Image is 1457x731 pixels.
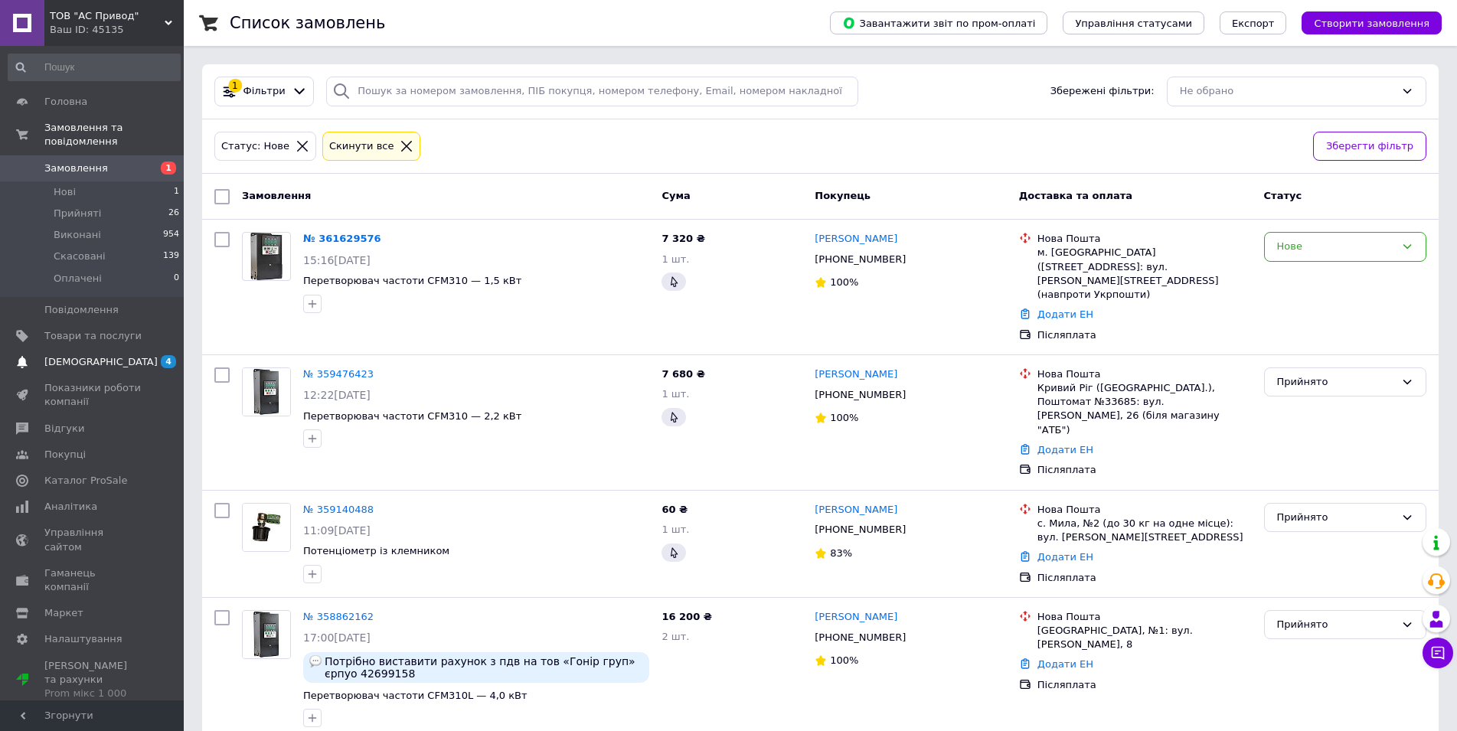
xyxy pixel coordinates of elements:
div: Статус: Нове [218,139,292,155]
span: 26 [168,207,179,220]
div: Кривий Ріг ([GEOGRAPHIC_DATA].), Поштомат №33685: вул. [PERSON_NAME], 26 (біля магазину "АТБ") [1037,381,1252,437]
button: Експорт [1220,11,1287,34]
div: 1 [228,79,242,93]
a: Додати ЕН [1037,444,1093,455]
span: Оплачені [54,272,102,286]
a: [PERSON_NAME] [815,367,897,382]
span: Потрібно виставити рахунок з пдв на тов «Гонір груп» єрпуо 42699158 [325,655,643,680]
a: Фото товару [242,367,291,416]
span: Замовлення та повідомлення [44,121,184,148]
img: Фото товару [243,368,290,416]
span: Гаманець компанії [44,566,142,594]
span: Показники роботи компанії [44,381,142,409]
a: Перетворювач частоти CFM310 — 2,2 кВт [303,410,521,422]
img: :speech_balloon: [309,655,322,667]
a: Перетворювач частоти CFM310L — 4,0 кВт [303,690,528,701]
span: Аналітика [44,500,97,514]
div: Ваш ID: 45135 [50,23,184,37]
span: Управління статусами [1075,18,1192,29]
a: Додати ЕН [1037,658,1093,670]
div: Прийнято [1277,510,1395,526]
span: 11:09[DATE] [303,524,371,537]
span: 16 200 ₴ [662,611,711,622]
span: Покупець [815,190,871,201]
div: Нове [1277,239,1395,255]
span: Cума [662,190,690,201]
span: Статус [1264,190,1302,201]
span: Управління сайтом [44,526,142,553]
div: [PHONE_NUMBER] [812,628,909,648]
span: Налаштування [44,632,123,646]
input: Пошук [8,54,181,81]
span: Покупці [44,448,86,462]
span: 12:22[DATE] [303,389,371,401]
img: Фото товару [243,504,290,551]
a: № 359476423 [303,368,374,380]
a: [PERSON_NAME] [815,503,897,517]
span: Головна [44,95,87,109]
span: 17:00[DATE] [303,631,371,644]
span: 1 [174,185,179,199]
a: Перетворювач частоти CFM310 — 1,5 кВт [303,275,521,286]
h1: Список замовлень [230,14,385,32]
span: 0 [174,272,179,286]
div: [PHONE_NUMBER] [812,520,909,540]
span: Повідомлення [44,303,119,317]
img: Фото товару [250,233,283,280]
span: Збережені фільтри: [1050,84,1155,99]
a: № 358862162 [303,611,374,622]
a: [PERSON_NAME] [815,232,897,246]
a: Фото товару [242,610,291,659]
span: 1 шт. [662,388,689,400]
div: Прийнято [1277,374,1395,390]
div: Нова Пошта [1037,503,1252,517]
span: 100% [830,276,858,288]
span: 100% [830,412,858,423]
div: Не обрано [1180,83,1395,100]
div: Нова Пошта [1037,367,1252,381]
div: [PHONE_NUMBER] [812,250,909,269]
span: 954 [163,228,179,242]
span: 7 680 ₴ [662,368,704,380]
img: Фото товару [243,611,290,658]
div: Прийнято [1277,617,1395,633]
a: Додати ЕН [1037,551,1093,563]
span: Доставка та оплата [1019,190,1132,201]
a: Додати ЕН [1037,308,1093,320]
span: ТОВ "АС Привод" [50,9,165,23]
div: Prom мікс 1 000 [44,687,142,700]
div: [PHONE_NUMBER] [812,385,909,405]
span: 7 320 ₴ [662,233,704,244]
button: Завантажити звіт по пром-оплаті [830,11,1047,34]
div: Післяплата [1037,678,1252,692]
span: Каталог ProSale [44,474,127,488]
button: Зберегти фільтр [1313,132,1426,162]
span: [PERSON_NAME] та рахунки [44,659,142,701]
div: Післяплата [1037,328,1252,342]
div: Cкинути все [326,139,397,155]
span: 1 шт. [662,253,689,265]
span: Завантажити звіт по пром-оплаті [842,16,1035,30]
span: Замовлення [242,190,311,201]
a: Фото товару [242,232,291,281]
span: Потенціометр із клемником [303,545,449,556]
span: 1 шт. [662,524,689,535]
a: Створити замовлення [1286,17,1442,28]
span: Товари та послуги [44,329,142,343]
div: Післяплата [1037,571,1252,585]
span: Зберегти фільтр [1326,139,1413,155]
a: Фото товару [242,503,291,552]
a: [PERSON_NAME] [815,610,897,625]
span: Експорт [1232,18,1275,29]
span: Виконані [54,228,101,242]
span: Замовлення [44,162,108,175]
span: 83% [830,547,852,559]
span: Скасовані [54,250,106,263]
input: Пошук за номером замовлення, ПІБ покупця, номером телефону, Email, номером накладної [326,77,858,106]
span: 139 [163,250,179,263]
span: Маркет [44,606,83,620]
span: 60 ₴ [662,504,688,515]
button: Управління статусами [1063,11,1204,34]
